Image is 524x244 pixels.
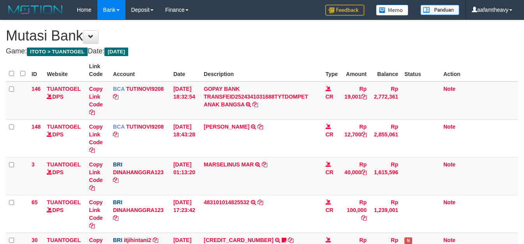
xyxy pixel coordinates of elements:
a: MARSELINUS MAR [204,161,254,168]
a: [PERSON_NAME] [204,124,249,130]
td: [DATE] 17:23:42 [170,195,201,233]
span: 3 [32,161,35,168]
a: TUANTOGEL [47,124,81,130]
a: Copy Link Code [89,199,103,229]
td: Rp 1,615,596 [370,157,401,195]
img: Feedback.jpg [325,5,364,16]
span: Has Note [404,237,412,244]
th: Amount [341,59,370,81]
a: TUANTOGEL [47,237,81,243]
span: 65 [32,199,38,205]
td: DPS [44,81,86,120]
span: BRI [113,237,122,243]
td: [DATE] 18:32:54 [170,81,201,120]
span: BRI [113,199,122,205]
a: itjihintani2 [124,237,151,243]
span: [DATE] [104,48,128,56]
td: Rp 1,239,001 [370,195,401,233]
a: DINAHANGGRA123 [113,169,164,175]
td: [DATE] 01:13:20 [170,157,201,195]
th: Website [44,59,86,81]
th: Date [170,59,201,81]
th: ID [28,59,44,81]
a: DINAHANGGRA123 [113,207,164,213]
a: TUANTOGEL [47,86,81,92]
a: Copy Link Code [89,86,103,115]
a: GOPAY BANK TRANSFEID2524341031688TYTDOMPET ANAK BANGSA [204,86,308,108]
a: TUANTOGEL [47,161,81,168]
td: DPS [44,119,86,157]
h4: Game: Date: [6,48,518,55]
a: TUTINOVI9208 [126,124,164,130]
th: Action [440,59,518,81]
img: MOTION_logo.png [6,4,65,16]
a: Note [443,161,455,168]
td: Rp 2,855,061 [370,119,401,157]
th: Description [201,59,322,81]
span: 148 [32,124,41,130]
td: DPS [44,195,86,233]
a: Note [443,237,455,243]
a: [CREDIT_CARD_NUMBER] [204,237,273,243]
span: 146 [32,86,41,92]
th: Link Code [86,59,110,81]
span: CR [326,169,333,175]
td: [DATE] 18:43:28 [170,119,201,157]
td: DPS [44,157,86,195]
td: Rp 12,700 [341,119,370,157]
a: Copy Link Code [89,161,103,191]
a: Copy Link Code [89,124,103,153]
td: Rp 19,001 [341,81,370,120]
span: ITOTO > TUANTOGEL [27,48,88,56]
th: Balance [370,59,401,81]
img: Button%20Memo.svg [376,5,409,16]
a: TUTINOVI9208 [126,86,164,92]
span: 30 [32,237,38,243]
a: 483101014825532 [204,199,249,205]
span: CR [326,207,333,213]
h1: Mutasi Bank [6,28,518,44]
a: TUANTOGEL [47,199,81,205]
td: Rp 2,772,361 [370,81,401,120]
span: CR [326,131,333,138]
a: Note [443,86,455,92]
a: Note [443,199,455,205]
span: BRI [113,161,122,168]
span: BCA [113,86,125,92]
th: Type [323,59,341,81]
th: Status [401,59,440,81]
td: Rp 100,000 [341,195,370,233]
img: panduan.png [420,5,459,15]
td: Rp 40,000 [341,157,370,195]
span: BCA [113,124,125,130]
a: Note [443,124,455,130]
th: Account [110,59,170,81]
span: CR [326,94,333,100]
